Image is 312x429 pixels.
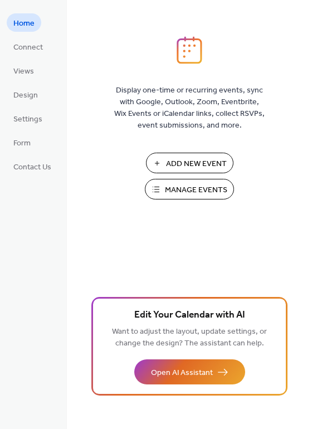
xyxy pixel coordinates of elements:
span: Contact Us [13,162,51,173]
button: Add New Event [146,153,233,173]
a: Form [7,133,37,152]
span: Form [13,138,31,149]
span: Connect [13,42,43,53]
a: Contact Us [7,157,58,175]
span: Display one-time or recurring events, sync with Google, Outlook, Zoom, Eventbrite, Wix Events or ... [114,85,265,131]
a: Home [7,13,41,32]
img: logo_icon.svg [177,36,202,64]
span: Want to adjust the layout, update settings, or change the design? The assistant can help. [112,324,267,351]
span: Settings [13,114,42,125]
a: Settings [7,109,49,128]
a: Connect [7,37,50,56]
span: Manage Events [165,184,227,196]
span: Home [13,18,35,30]
a: Views [7,61,41,80]
span: Edit Your Calendar with AI [134,308,245,323]
span: Design [13,90,38,101]
span: Open AI Assistant [151,367,213,379]
span: Add New Event [166,158,227,170]
span: Views [13,66,34,77]
button: Open AI Assistant [134,359,245,384]
button: Manage Events [145,179,234,199]
a: Design [7,85,45,104]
